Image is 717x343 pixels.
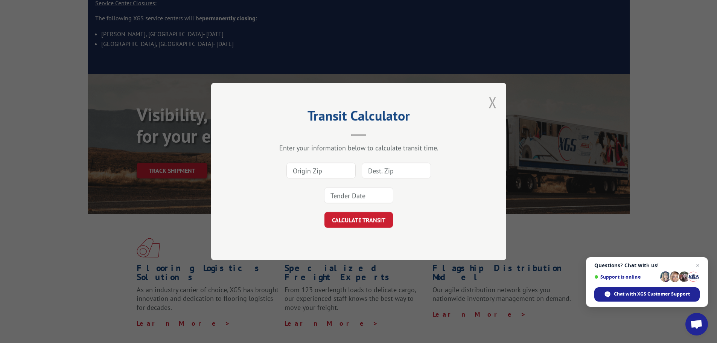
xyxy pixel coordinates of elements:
[249,143,469,152] div: Enter your information below to calculate transit time.
[489,92,497,112] button: Close modal
[685,313,708,335] a: Open chat
[614,291,690,297] span: Chat with XGS Customer Support
[286,163,356,178] input: Origin Zip
[362,163,431,178] input: Dest. Zip
[594,287,700,302] span: Chat with XGS Customer Support
[324,212,393,228] button: CALCULATE TRANSIT
[594,262,700,268] span: Questions? Chat with us!
[594,274,658,280] span: Support is online
[324,188,393,203] input: Tender Date
[249,110,469,125] h2: Transit Calculator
